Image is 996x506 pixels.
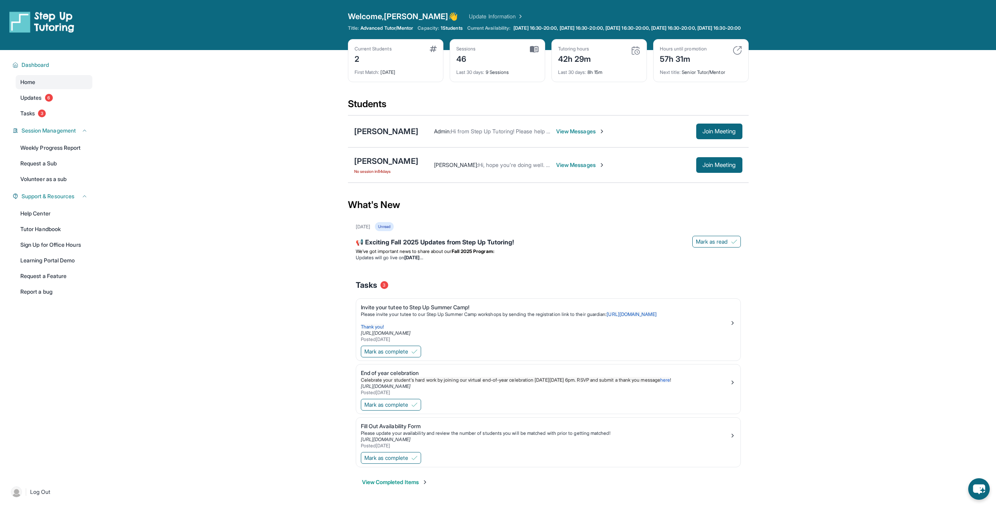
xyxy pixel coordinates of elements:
button: Mark as complete [361,452,421,464]
a: Report a bug [16,285,92,299]
img: card [530,46,539,53]
img: Chevron-Right [599,162,605,168]
a: Weekly Progress Report [16,141,92,155]
span: Home [20,78,35,86]
span: Title: [348,25,359,31]
img: user-img [11,486,22,497]
div: [PERSON_NAME] [354,156,418,167]
a: Update Information [469,13,524,20]
a: |Log Out [8,483,92,501]
button: Session Management [18,127,88,135]
button: Mark as complete [361,346,421,357]
span: No session in 84 days [354,168,418,174]
a: Help Center [16,206,92,221]
div: 46 [456,52,476,65]
div: [PERSON_NAME] [354,126,418,137]
span: Mark as complete [364,454,408,462]
a: [URL][DOMAIN_NAME] [361,383,411,389]
a: Fill Out Availability FormPlease update your availability and review the number of students you w... [356,418,740,450]
img: Mark as complete [411,455,418,461]
span: Next title : [660,69,681,75]
span: Last 30 days : [456,69,484,75]
a: Home [16,75,92,89]
div: Students [348,98,749,115]
span: First Match : [355,69,380,75]
strong: [DATE] [404,255,423,260]
img: Mark as complete [411,348,418,355]
div: Posted [DATE] [361,336,729,343]
span: Mark as complete [364,401,408,409]
button: Join Meeting [696,157,742,173]
span: Welcome, [PERSON_NAME] 👋 [348,11,458,22]
p: Please invite your tutee to our Step Up Summer Camp workshops by sending the registration link to... [361,311,729,318]
span: Hi, hope you're doing well. Has school started? If so, does [PERSON_NAME] want to continue tutoring? [478,161,732,168]
span: 6 [45,94,53,102]
a: [URL][DOMAIN_NAME] [361,330,411,336]
span: Tasks [356,280,377,291]
span: View Messages [556,127,605,135]
img: card [430,46,437,52]
div: Unread [375,222,394,231]
span: 3 [38,109,46,117]
span: Support & Resources [22,192,74,200]
a: Invite your tutee to Step Up Summer Camp!Please invite your tutee to our Step Up Summer Camp work... [356,299,740,344]
strong: Fall 2025 Program: [452,248,494,254]
div: Tutoring hours [558,46,591,52]
p: ! [361,377,729,383]
span: 3 [380,281,388,289]
div: [DATE] [356,224,370,230]
a: Volunteer as a sub [16,172,92,186]
div: 2 [355,52,392,65]
div: Please update your availability and review the number of students you will be matched with prior ... [361,430,729,436]
button: Join Meeting [696,124,742,139]
a: here [660,377,670,383]
span: Capacity: [418,25,439,31]
span: Current Availability: [467,25,510,31]
a: Tasks3 [16,106,92,120]
span: Updates [20,94,42,102]
a: [URL][DOMAIN_NAME] [361,436,411,442]
button: chat-button [968,478,990,500]
span: | [25,487,27,497]
div: Senior Tutor/Mentor [660,65,742,75]
button: Dashboard [18,61,88,69]
div: Posted [DATE] [361,389,729,396]
button: View Completed Items [362,478,428,486]
div: Sessions [456,46,476,52]
button: Mark as complete [361,399,421,411]
span: Thank you! [361,324,384,330]
div: Current Students [355,46,392,52]
img: Chevron Right [516,13,524,20]
a: End of year celebrationCelebrate your student's hard work by joining our virtual end-of-year cele... [356,364,740,397]
img: logo [9,11,74,33]
a: Updates6 [16,91,92,105]
span: We’ve got important news to share about our [356,248,452,254]
span: Advanced Tutor/Mentor [360,25,413,31]
span: 1 Students [441,25,463,31]
div: Invite your tutee to Step Up Summer Camp! [361,303,729,311]
span: Celebrate your student's hard work by joining our virtual end-of-year celebration [DATE][DATE] 6p... [361,377,660,383]
div: 9 Sessions [456,65,539,75]
a: Request a Feature [16,269,92,283]
span: View Messages [556,161,605,169]
a: Request a Sub [16,156,92,170]
span: [PERSON_NAME] : [434,161,478,168]
div: 📢 Exciting Fall 2025 Updates from Step Up Tutoring! [356,237,741,248]
a: [DATE] 16:30-20:00, [DATE] 16:30-20:00, [DATE] 16:30-20:00, [DATE] 16:30-20:00, [DATE] 16:30-20:00 [512,25,742,31]
span: [DATE] 16:30-20:00, [DATE] 16:30-20:00, [DATE] 16:30-20:00, [DATE] 16:30-20:00, [DATE] 16:30-20:00 [513,25,741,31]
img: Mark as read [731,239,737,245]
div: 8h 15m [558,65,640,75]
li: Updates will go live on [356,255,741,261]
span: Admin : [434,128,451,135]
span: Tasks [20,109,35,117]
span: Mark as complete [364,348,408,355]
div: 42h 29m [558,52,591,65]
a: Tutor Handbook [16,222,92,236]
div: End of year celebration [361,369,729,377]
span: Last 30 days : [558,69,586,75]
a: Learning Portal Demo [16,253,92,267]
a: [URL][DOMAIN_NAME] [607,311,656,317]
a: Sign Up for Office Hours [16,238,92,252]
div: Posted [DATE] [361,443,729,449]
img: card [733,46,742,55]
